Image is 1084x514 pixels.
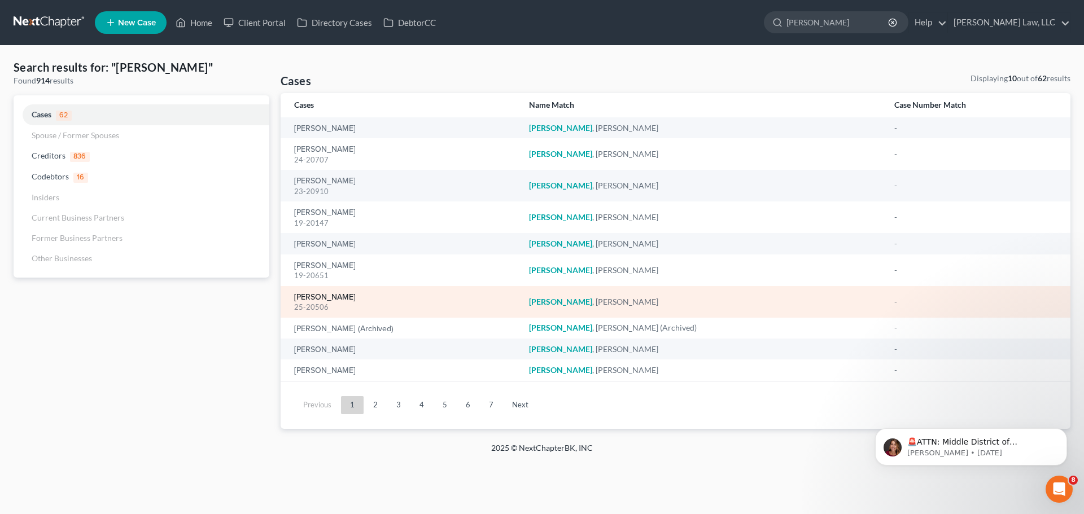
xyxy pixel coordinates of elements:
[14,166,269,187] a: Codebtors16
[118,19,156,27] span: New Case
[294,125,356,133] a: [PERSON_NAME]
[14,59,269,75] h4: Search results for: "[PERSON_NAME]"
[894,296,1057,307] div: -
[529,323,592,332] em: [PERSON_NAME]
[364,396,387,414] a: 2
[786,12,890,33] input: Search by name...
[32,151,65,160] span: Creditors
[529,265,876,276] div: , [PERSON_NAME]
[14,146,269,166] a: Creditors836
[894,180,1057,191] div: -
[294,218,511,229] div: 19-20147
[529,180,876,191] div: , [PERSON_NAME]
[294,146,356,153] a: [PERSON_NAME]
[378,12,442,33] a: DebtorCC
[1038,73,1047,83] strong: 62
[529,322,876,333] div: , [PERSON_NAME] (Archived)
[14,125,269,146] a: Spouse / Former Spouses
[36,76,50,85] strong: 914
[294,186,511,197] div: 23-20910
[894,212,1057,223] div: -
[894,322,1057,333] div: -
[294,240,356,248] a: [PERSON_NAME]
[170,12,218,33] a: Home
[894,122,1057,134] div: -
[294,346,356,354] a: [PERSON_NAME]
[529,123,592,133] em: [PERSON_NAME]
[70,152,90,162] span: 836
[341,396,364,414] a: 1
[294,302,511,313] div: 25-20506
[32,192,59,202] span: Insiders
[909,12,947,33] a: Help
[529,344,592,354] em: [PERSON_NAME]
[894,238,1057,249] div: -
[434,396,456,414] a: 5
[14,187,269,208] a: Insiders
[14,208,269,228] a: Current Business Partners
[294,367,356,375] a: [PERSON_NAME]
[14,228,269,248] a: Former Business Partners
[56,111,72,121] span: 62
[387,396,410,414] a: 3
[529,265,592,275] em: [PERSON_NAME]
[32,233,123,243] span: Former Business Partners
[32,213,124,222] span: Current Business Partners
[281,73,311,89] h4: Cases
[14,248,269,269] a: Other Businesses
[32,130,119,140] span: Spouse / Former Spouses
[1008,73,1017,83] strong: 10
[529,365,592,375] em: [PERSON_NAME]
[294,270,511,281] div: 19-20651
[32,172,69,181] span: Codebtors
[894,344,1057,355] div: -
[529,344,876,355] div: , [PERSON_NAME]
[529,296,876,307] div: , [PERSON_NAME]
[480,396,502,414] a: 7
[529,181,592,190] em: [PERSON_NAME]
[529,364,876,376] div: , [PERSON_NAME]
[894,364,1057,376] div: -
[14,104,269,125] a: Cases62
[294,155,511,165] div: 24-20707
[894,265,1057,276] div: -
[73,173,88,183] span: 16
[529,239,592,248] em: [PERSON_NAME]
[294,262,356,270] a: [PERSON_NAME]
[220,442,864,463] div: 2025 © NextChapterBK, INC
[410,396,433,414] a: 4
[218,12,291,33] a: Client Portal
[894,148,1057,160] div: -
[948,12,1070,33] a: [PERSON_NAME] Law, LLC
[281,93,520,117] th: Cases
[1046,476,1073,503] iframe: Intercom live chat
[1069,476,1078,485] span: 8
[529,122,876,134] div: , [PERSON_NAME]
[529,212,592,222] em: [PERSON_NAME]
[294,209,356,217] a: [PERSON_NAME]
[858,405,1084,484] iframe: Intercom notifications message
[32,109,51,119] span: Cases
[529,149,592,159] em: [PERSON_NAME]
[457,396,479,414] a: 6
[520,93,885,117] th: Name Match
[971,73,1070,84] div: Displaying out of results
[32,253,92,263] span: Other Businesses
[529,212,876,223] div: , [PERSON_NAME]
[14,75,269,86] div: Found results
[294,177,356,185] a: [PERSON_NAME]
[291,12,378,33] a: Directory Cases
[503,396,537,414] a: Next
[885,93,1070,117] th: Case Number Match
[294,325,394,333] a: [PERSON_NAME] (Archived)
[529,148,876,160] div: , [PERSON_NAME]
[294,293,356,301] a: [PERSON_NAME]
[529,297,592,306] em: [PERSON_NAME]
[529,238,876,249] div: , [PERSON_NAME]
